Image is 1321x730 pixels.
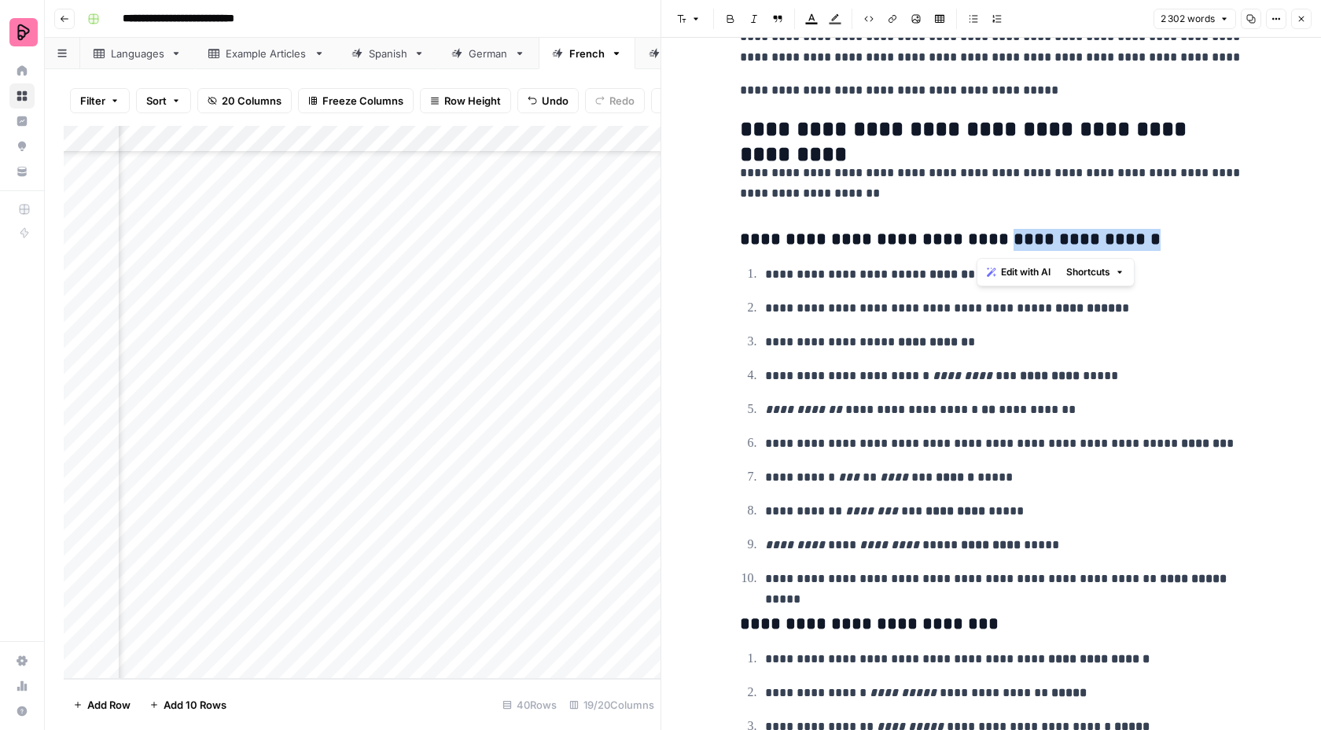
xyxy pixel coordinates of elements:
[298,88,414,113] button: Freeze Columns
[87,697,131,713] span: Add Row
[1154,9,1236,29] button: 2 302 words
[140,692,236,717] button: Add 10 Rows
[164,697,226,713] span: Add 10 Rows
[9,13,35,52] button: Workspace: Preply
[438,38,539,69] a: German
[322,93,403,109] span: Freeze Columns
[981,262,1057,282] button: Edit with AI
[563,692,660,717] div: 19/20 Columns
[111,46,164,61] div: Languages
[420,88,511,113] button: Row Height
[9,83,35,109] a: Browse
[80,93,105,109] span: Filter
[80,38,195,69] a: Languages
[1001,265,1051,279] span: Edit with AI
[9,159,35,184] a: Your Data
[585,88,645,113] button: Redo
[226,46,307,61] div: Example Articles
[539,38,635,69] a: French
[542,93,569,109] span: Undo
[64,692,140,717] button: Add Row
[146,93,167,109] span: Sort
[635,38,728,69] a: Arabic
[222,93,281,109] span: 20 Columns
[9,699,35,724] button: Help + Support
[1066,265,1110,279] span: Shortcuts
[444,93,501,109] span: Row Height
[9,648,35,673] a: Settings
[9,134,35,159] a: Opportunities
[197,88,292,113] button: 20 Columns
[469,46,508,61] div: German
[9,109,35,134] a: Insights
[1161,12,1215,26] span: 2 302 words
[136,88,191,113] button: Sort
[1060,262,1131,282] button: Shortcuts
[338,38,438,69] a: Spanish
[9,18,38,46] img: Preply Logo
[70,88,130,113] button: Filter
[369,46,407,61] div: Spanish
[195,38,338,69] a: Example Articles
[496,692,563,717] div: 40 Rows
[569,46,605,61] div: French
[517,88,579,113] button: Undo
[9,673,35,699] a: Usage
[9,58,35,83] a: Home
[609,93,635,109] span: Redo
